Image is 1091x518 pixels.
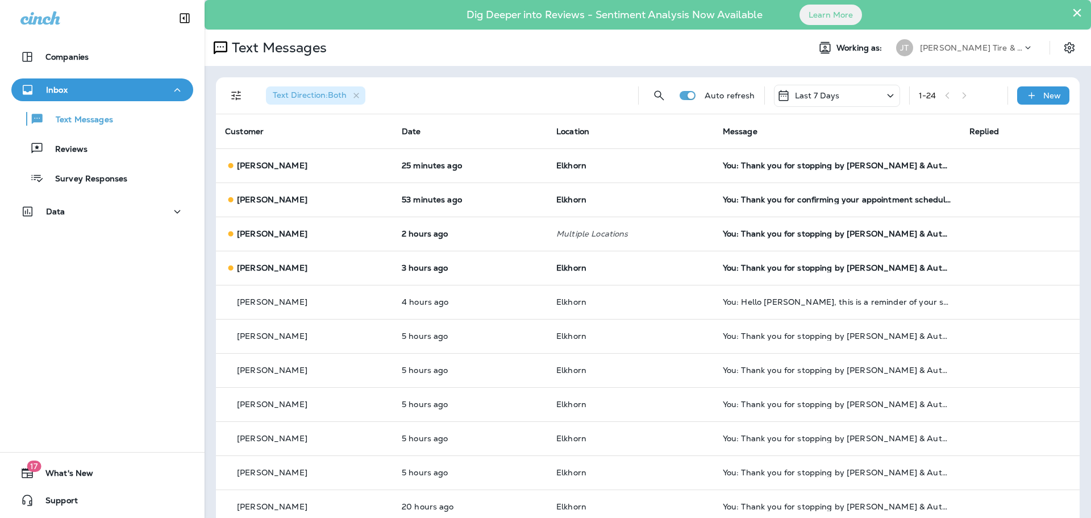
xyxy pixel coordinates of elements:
span: Elkhorn [556,502,586,512]
p: Oct 7, 2025 08:02 AM [402,366,538,375]
span: Elkhorn [556,399,586,409]
div: You: Thank you for stopping by Jensen Tire & Auto - Elkhorn. Please take 30 seconds to leave us a... [723,366,951,375]
div: JT [896,39,913,56]
span: Support [34,496,78,509]
div: You: Thank you for stopping by Jensen Tire & Auto - Elkhorn. Please take 30 seconds to leave us a... [723,161,951,170]
p: [PERSON_NAME] [237,161,307,170]
button: Inbox [11,78,193,101]
p: Auto refresh [705,91,755,100]
span: Message [723,126,757,136]
div: You: Thank you for stopping by Jensen Tire & Auto - Elkhorn. Please take 30 seconds to leave us a... [723,400,951,409]
span: Elkhorn [556,263,586,273]
span: Elkhorn [556,331,586,341]
p: [PERSON_NAME] [237,468,307,477]
button: Settings [1059,38,1080,58]
span: Replied [969,126,999,136]
button: Companies [11,45,193,68]
p: Oct 7, 2025 11:01 AM [402,229,538,238]
div: You: Thank you for stopping by Jensen Tire & Auto - Elkhorn. Please take 30 seconds to leave us a... [723,468,951,477]
div: You: Thank you for confirming your appointment scheduled for 10/08/2025 12:00 PM with Elkhorn. We... [723,195,951,204]
div: 1 - 24 [919,91,936,100]
button: Search Messages [648,84,671,107]
p: Text Messages [44,115,113,126]
p: [PERSON_NAME] [237,434,307,443]
span: What's New [34,469,93,482]
button: Support [11,489,193,512]
div: You: Hello Tabby, this is a reminder of your scheduled appointment set for 10/08/2025 9:30 AM at ... [723,297,951,306]
button: Text Messages [11,107,193,131]
p: [PERSON_NAME] [237,502,307,511]
p: Oct 7, 2025 12:30 PM [402,195,538,204]
span: Elkhorn [556,194,586,205]
button: Data [11,200,193,223]
div: You: Thank you for stopping by Jensen Tire & Auto - Elkhorn. Please take 30 seconds to leave us a... [723,434,951,443]
span: Elkhorn [556,467,586,478]
div: You: Thank you for stopping by Jensen Tire & Auto - Elkhorn. Please take 30 seconds to leave us a... [723,229,951,238]
p: New [1043,91,1061,100]
p: Companies [45,52,89,61]
button: Close [1072,3,1082,22]
p: Last 7 Days [795,91,840,100]
p: Multiple Locations [556,229,705,238]
span: Text Direction : Both [273,90,347,100]
button: Collapse Sidebar [169,7,201,30]
span: Customer [225,126,264,136]
button: Reviews [11,136,193,160]
span: Elkhorn [556,160,586,171]
p: [PERSON_NAME] [237,297,307,306]
p: Inbox [46,85,68,94]
span: Working as: [836,43,885,53]
button: Filters [225,84,248,107]
p: [PERSON_NAME] [237,331,307,341]
p: Dig Deeper into Reviews - Sentiment Analysis Now Available [434,13,796,16]
p: [PERSON_NAME] [237,195,307,204]
p: [PERSON_NAME] [237,229,307,238]
div: Text Direction:Both [266,86,365,105]
p: Oct 7, 2025 08:02 AM [402,434,538,443]
span: Elkhorn [556,433,586,444]
div: You: Thank you for stopping by Jensen Tire & Auto - Elkhorn. Please take 30 seconds to leave us a... [723,502,951,511]
p: [PERSON_NAME] [237,400,307,409]
p: Oct 6, 2025 04:59 PM [402,502,538,511]
span: Date [402,126,421,136]
p: Text Messages [227,39,327,56]
span: Elkhorn [556,365,586,375]
span: Location [556,126,589,136]
p: Survey Responses [44,174,127,185]
button: Learn More [799,5,862,25]
p: Oct 7, 2025 12:58 PM [402,161,538,170]
p: [PERSON_NAME] Tire & Auto [920,43,1022,52]
button: Survey Responses [11,166,193,190]
span: Elkhorn [556,297,586,307]
p: Oct 7, 2025 09:17 AM [402,297,538,306]
div: You: Thank you for stopping by Jensen Tire & Auto - Elkhorn. Please take 30 seconds to leave us a... [723,331,951,341]
p: Oct 7, 2025 08:02 AM [402,331,538,341]
p: Oct 7, 2025 08:02 AM [402,468,538,477]
p: Oct 7, 2025 09:59 AM [402,263,538,272]
div: You: Thank you for stopping by Jensen Tire & Auto - Elkhorn. Please take 30 seconds to leave us a... [723,263,951,272]
p: [PERSON_NAME] [237,366,307,375]
p: [PERSON_NAME] [237,263,307,272]
p: Reviews [44,144,88,155]
button: 17What's New [11,462,193,484]
span: 17 [27,461,41,472]
p: Oct 7, 2025 08:02 AM [402,400,538,409]
p: Data [46,207,65,216]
